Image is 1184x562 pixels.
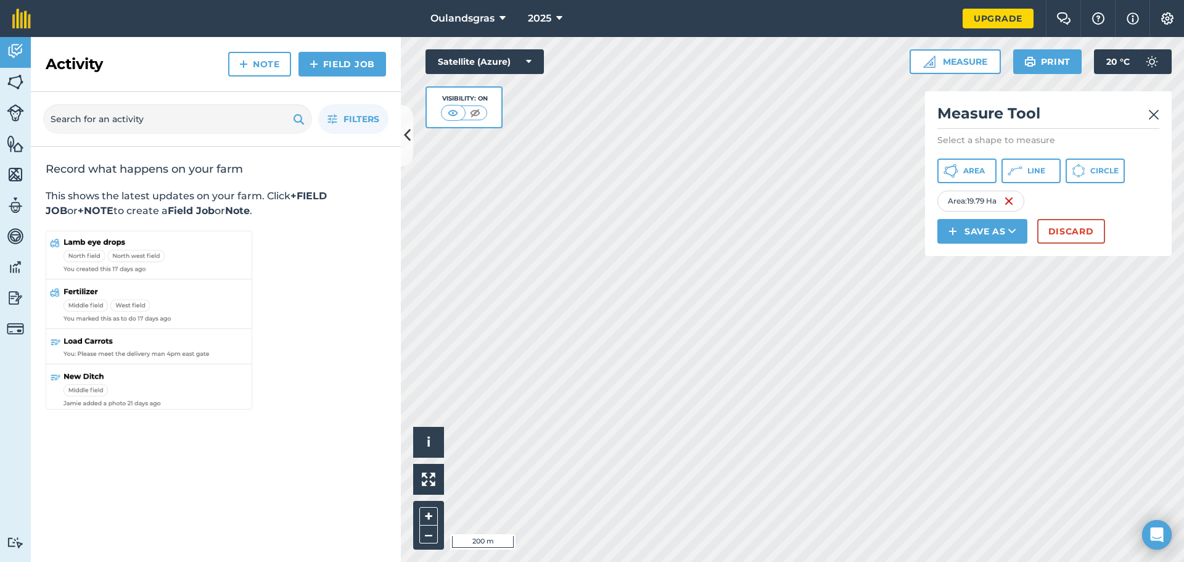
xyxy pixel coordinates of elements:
[1027,166,1045,176] span: Line
[1001,159,1061,183] button: Line
[937,104,1159,129] h2: Measure Tool
[78,205,113,217] strong: +NOTE
[910,49,1001,74] button: Measure
[963,166,985,176] span: Area
[1013,49,1082,74] button: Print
[225,205,250,217] strong: Note
[298,52,386,76] a: Field Job
[1094,49,1172,74] button: 20 °C
[310,57,318,72] img: svg+xml;base64,PHN2ZyB4bWxucz0iaHR0cDovL3d3dy53My5vcmcvMjAwMC9zdmciIHdpZHRoPSIxNCIgaGVpZ2h0PSIyNC...
[7,320,24,337] img: svg+xml;base64,PD94bWwgdmVyc2lvbj0iMS4wIiBlbmNvZGluZz0idXRmLTgiPz4KPCEtLSBHZW5lcmF0b3I6IEFkb2JlIE...
[293,112,305,126] img: svg+xml;base64,PHN2ZyB4bWxucz0iaHR0cDovL3d3dy53My5vcmcvMjAwMC9zdmciIHdpZHRoPSIxOSIgaGVpZ2h0PSIyNC...
[413,427,444,458] button: i
[419,526,438,543] button: –
[239,57,248,72] img: svg+xml;base64,PHN2ZyB4bWxucz0iaHR0cDovL3d3dy53My5vcmcvMjAwMC9zdmciIHdpZHRoPSIxNCIgaGVpZ2h0PSIyNC...
[422,473,435,486] img: Four arrows, one pointing top left, one top right, one bottom right and the last bottom left
[1106,49,1130,74] span: 20 ° C
[343,112,379,126] span: Filters
[948,224,957,239] img: svg+xml;base64,PHN2ZyB4bWxucz0iaHR0cDovL3d3dy53My5vcmcvMjAwMC9zdmciIHdpZHRoPSIxNCIgaGVpZ2h0PSIyNC...
[963,9,1034,28] a: Upgrade
[7,165,24,184] img: svg+xml;base64,PHN2ZyB4bWxucz0iaHR0cDovL3d3dy53My5vcmcvMjAwMC9zdmciIHdpZHRoPSI1NiIgaGVpZ2h0PSI2MC...
[923,56,935,68] img: Ruler icon
[1090,166,1119,176] span: Circle
[1004,194,1014,209] img: svg+xml;base64,PHN2ZyB4bWxucz0iaHR0cDovL3d3dy53My5vcmcvMjAwMC9zdmciIHdpZHRoPSIxNiIgaGVpZ2h0PSIyNC...
[430,11,495,26] span: Oulandsgras
[7,134,24,153] img: svg+xml;base64,PHN2ZyB4bWxucz0iaHR0cDovL3d3dy53My5vcmcvMjAwMC9zdmciIHdpZHRoPSI1NiIgaGVpZ2h0PSI2MC...
[43,104,312,134] input: Search for an activity
[1127,11,1139,26] img: svg+xml;base64,PHN2ZyB4bWxucz0iaHR0cDovL3d3dy53My5vcmcvMjAwMC9zdmciIHdpZHRoPSIxNyIgaGVpZ2h0PSIxNy...
[228,52,291,76] a: Note
[1160,12,1175,25] img: A cog icon
[937,219,1027,244] button: Save as
[445,107,461,119] img: svg+xml;base64,PHN2ZyB4bWxucz0iaHR0cDovL3d3dy53My5vcmcvMjAwMC9zdmciIHdpZHRoPSI1MCIgaGVpZ2h0PSI0MC...
[7,537,24,548] img: svg+xml;base64,PD94bWwgdmVyc2lvbj0iMS4wIiBlbmNvZGluZz0idXRmLTgiPz4KPCEtLSBHZW5lcmF0b3I6IEFkb2JlIE...
[937,191,1024,212] div: Area : 19.79 Ha
[937,134,1159,146] p: Select a shape to measure
[441,94,488,104] div: Visibility: On
[7,289,24,307] img: svg+xml;base64,PD94bWwgdmVyc2lvbj0iMS4wIiBlbmNvZGluZz0idXRmLTgiPz4KPCEtLSBHZW5lcmF0b3I6IEFkb2JlIE...
[7,104,24,122] img: svg+xml;base64,PD94bWwgdmVyc2lvbj0iMS4wIiBlbmNvZGluZz0idXRmLTgiPz4KPCEtLSBHZW5lcmF0b3I6IEFkb2JlIE...
[427,434,430,450] span: i
[1066,159,1125,183] button: Circle
[7,196,24,215] img: svg+xml;base64,PD94bWwgdmVyc2lvbj0iMS4wIiBlbmNvZGluZz0idXRmLTgiPz4KPCEtLSBHZW5lcmF0b3I6IEFkb2JlIE...
[1037,219,1105,244] button: Discard
[46,54,103,74] h2: Activity
[1140,49,1164,74] img: svg+xml;base64,PD94bWwgdmVyc2lvbj0iMS4wIiBlbmNvZGluZz0idXRmLTgiPz4KPCEtLSBHZW5lcmF0b3I6IEFkb2JlIE...
[318,104,388,134] button: Filters
[425,49,544,74] button: Satellite (Azure)
[46,189,386,218] p: This shows the latest updates on your farm. Click or to create a or .
[12,9,31,28] img: fieldmargin Logo
[7,42,24,60] img: svg+xml;base64,PD94bWwgdmVyc2lvbj0iMS4wIiBlbmNvZGluZz0idXRmLTgiPz4KPCEtLSBHZW5lcmF0b3I6IEFkb2JlIE...
[1091,12,1106,25] img: A question mark icon
[1024,54,1036,69] img: svg+xml;base64,PHN2ZyB4bWxucz0iaHR0cDovL3d3dy53My5vcmcvMjAwMC9zdmciIHdpZHRoPSIxOSIgaGVpZ2h0PSIyNC...
[168,205,215,217] strong: Field Job
[528,11,551,26] span: 2025
[7,73,24,91] img: svg+xml;base64,PHN2ZyB4bWxucz0iaHR0cDovL3d3dy53My5vcmcvMjAwMC9zdmciIHdpZHRoPSI1NiIgaGVpZ2h0PSI2MC...
[937,159,997,183] button: Area
[1148,107,1159,122] img: svg+xml;base64,PHN2ZyB4bWxucz0iaHR0cDovL3d3dy53My5vcmcvMjAwMC9zdmciIHdpZHRoPSIyMiIgaGVpZ2h0PSIzMC...
[1142,520,1172,550] div: Open Intercom Messenger
[46,162,386,176] h2: Record what happens on your farm
[467,107,483,119] img: svg+xml;base64,PHN2ZyB4bWxucz0iaHR0cDovL3d3dy53My5vcmcvMjAwMC9zdmciIHdpZHRoPSI1MCIgaGVpZ2h0PSI0MC...
[7,227,24,246] img: svg+xml;base64,PD94bWwgdmVyc2lvbj0iMS4wIiBlbmNvZGluZz0idXRmLTgiPz4KPCEtLSBHZW5lcmF0b3I6IEFkb2JlIE...
[7,258,24,276] img: svg+xml;base64,PD94bWwgdmVyc2lvbj0iMS4wIiBlbmNvZGluZz0idXRmLTgiPz4KPCEtLSBHZW5lcmF0b3I6IEFkb2JlIE...
[419,507,438,526] button: +
[1056,12,1071,25] img: Two speech bubbles overlapping with the left bubble in the forefront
